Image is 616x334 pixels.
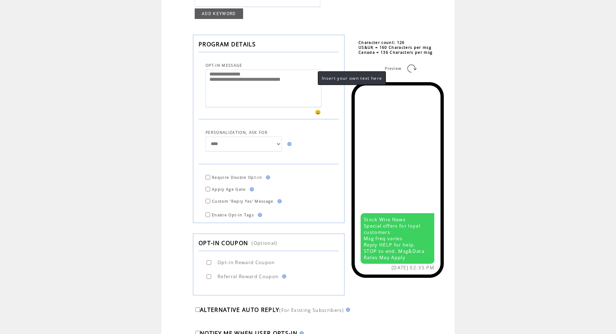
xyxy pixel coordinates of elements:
[217,273,279,280] span: Referral Reward Coupon
[206,130,268,135] span: PERSONALIZATION, ASK FOR
[199,239,248,247] span: OPT-IN COUPON
[359,45,431,50] span: US&UK = 160 Characters per msg
[206,63,242,68] span: OPT-IN MESSAGE
[212,187,246,192] span: Apply Age Gate
[359,40,405,45] span: Character count: 126
[279,307,344,313] span: (For Existing Subscribers)
[315,109,321,115] span: 😀
[217,259,275,266] span: Opt-in Reward Coupon
[252,240,277,246] span: (Optional)
[256,213,262,217] img: help.gif
[364,216,424,261] span: Stock Wire News Special offers for loyal customers Msg freq varies Reply HELP for help. STOP to e...
[385,66,401,71] span: Preview
[212,199,274,204] span: Custom 'Reply Yes' Message
[248,187,254,191] img: help.gif
[344,308,350,312] img: help.gif
[391,264,434,271] span: [DATE] 02:35 PM
[200,306,279,314] span: ALTERNATIVE AUTO REPLY
[199,40,256,48] span: PROGRAM DETAILS
[280,274,286,279] img: help.gif
[275,199,282,203] img: help.gif
[322,75,382,81] span: Insert your own text here
[212,175,262,180] span: Require Double Opt-in
[359,50,433,55] span: Canada = 136 Characters per msg
[264,175,270,179] img: help.gif
[212,212,254,217] span: Enable Opt-in Tags
[195,8,243,19] a: ADD KEYWORD
[285,142,292,146] img: help.gif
